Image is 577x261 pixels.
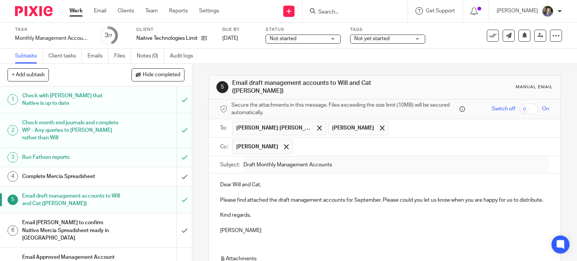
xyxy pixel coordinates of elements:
div: 5 [216,81,228,93]
div: 6 [8,225,18,236]
p: Naitive Technologies Limited [136,35,198,42]
a: Audit logs [170,49,199,63]
a: Clients [118,7,134,15]
h1: Check with [PERSON_NAME] that Naitive is up to date [22,90,120,109]
span: Not yet started [354,36,390,41]
input: Search [317,9,385,16]
label: Cc: [220,143,228,151]
span: On [542,105,549,113]
h1: Check month end journals and complete WP - Any queries to [PERSON_NAME] rather than Will [22,117,120,144]
small: /7 [108,34,112,38]
div: 4 [8,171,18,182]
div: 3 [105,31,112,40]
label: Client [136,27,213,33]
div: 5 [8,195,18,205]
label: Due by [222,27,256,33]
span: [PERSON_NAME] [236,143,278,151]
span: Switch off [492,105,515,113]
a: Subtasks [15,49,43,63]
h1: Complete Mercia Spreadsheet [22,171,120,182]
h1: Run Fathom reports [22,152,120,163]
span: Hide completed [143,72,180,78]
p: Kind regards, [220,211,550,219]
p: Please find attached the draft management accounts for September. Please could you let us know wh... [220,196,550,204]
label: Task [15,27,90,33]
span: [PERSON_NAME] [PERSON_NAME] [236,124,311,132]
label: Tags [350,27,425,33]
a: Settings [199,7,219,15]
span: Not started [270,36,296,41]
label: To: [220,124,228,132]
span: Get Support [426,8,455,14]
span: [PERSON_NAME] [332,124,374,132]
label: Status [266,27,341,33]
a: Work [69,7,83,15]
h1: Email draft management accounts to Will and Cat ([PERSON_NAME]) [232,79,400,95]
div: Monthly Management Accounts - Naitive [15,35,90,42]
span: Secure the attachments in this message. Files exceeding the size limit (10MB) will be secured aut... [231,101,458,117]
a: Reports [169,7,188,15]
p: [PERSON_NAME] [220,227,550,234]
a: Notes (0) [137,49,164,63]
div: Manual email [516,84,553,90]
a: Client tasks [48,49,82,63]
h1: Email [PERSON_NAME] to confirm Naitive Mercia Spreadsheet ready in [GEOGRAPHIC_DATA] [22,217,120,244]
label: Subject: [220,161,240,169]
h1: Email draft management accounts to Will and Cat ([PERSON_NAME]) [22,190,120,210]
img: Pixie [15,6,53,16]
a: Email [94,7,106,15]
a: Team [145,7,158,15]
p: [PERSON_NAME] [497,7,538,15]
div: 2 [8,125,18,136]
span: [DATE] [222,36,238,41]
div: 3 [8,152,18,163]
a: Files [114,49,131,63]
div: 1 [8,94,18,105]
a: Emails [88,49,109,63]
img: 1530183611242%20(1).jpg [542,5,554,17]
p: Dear Will and Cat, [220,181,550,189]
button: + Add subtask [8,68,49,81]
button: Hide completed [131,68,184,81]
